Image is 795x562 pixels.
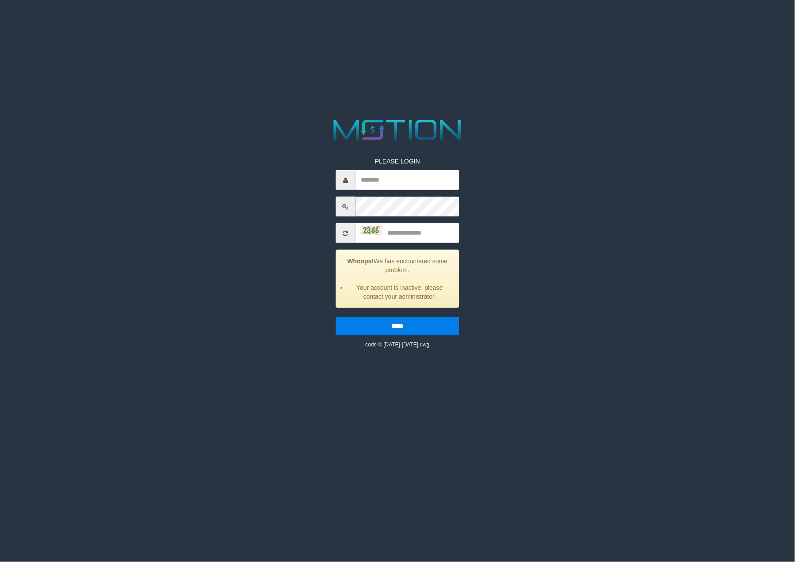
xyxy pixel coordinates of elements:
li: Your account is inactive, please contact your administrator. [347,283,452,301]
strong: Whoops! [348,258,374,265]
p: PLEASE LOGIN [336,157,459,166]
small: code © [DATE]-[DATE] dwg [365,342,429,348]
img: MOTION_logo.png [328,116,467,144]
img: captcha [360,226,382,235]
div: We has encountered some problem. [336,250,459,308]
